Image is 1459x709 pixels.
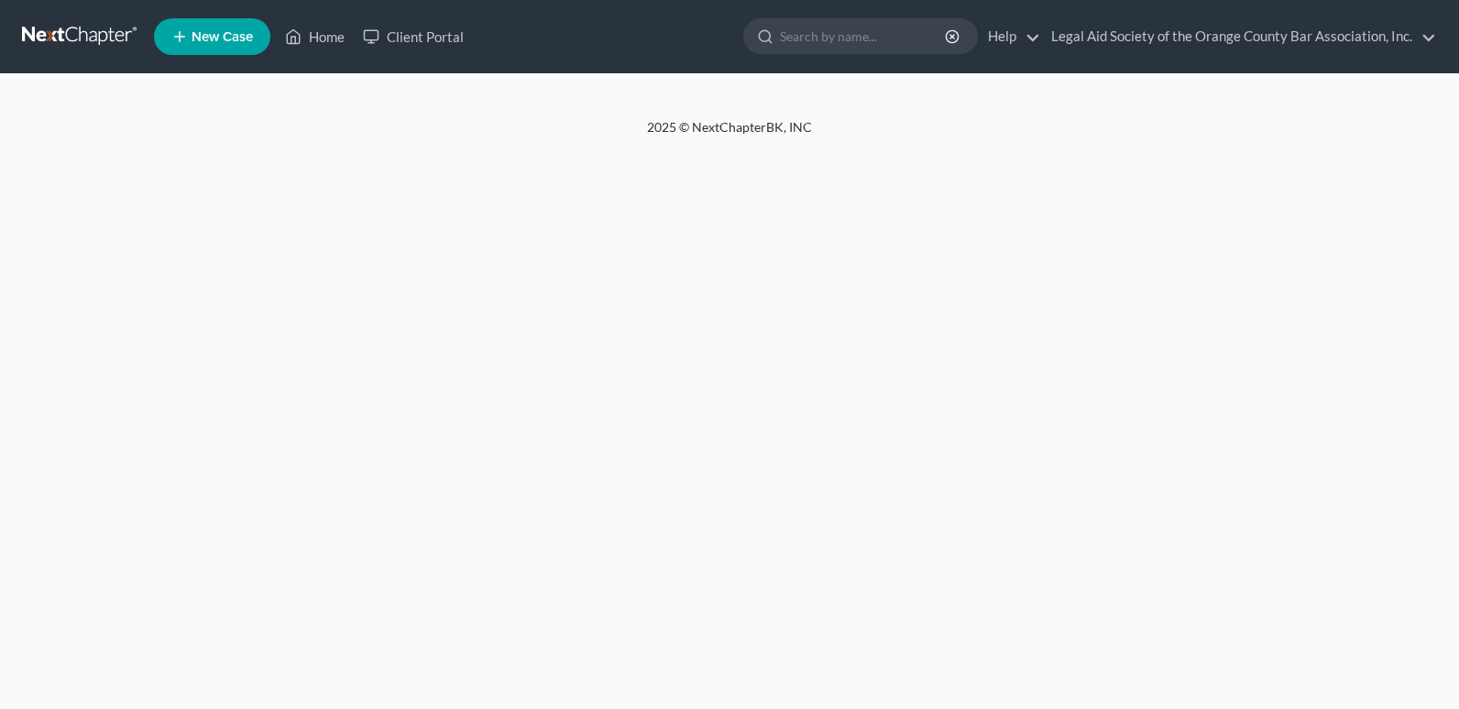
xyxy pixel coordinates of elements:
[780,19,948,53] input: Search by name...
[207,118,1252,151] div: 2025 © NextChapterBK, INC
[354,20,473,53] a: Client Portal
[276,20,354,53] a: Home
[1042,20,1436,53] a: Legal Aid Society of the Orange County Bar Association, Inc.
[979,20,1040,53] a: Help
[192,30,253,44] span: New Case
